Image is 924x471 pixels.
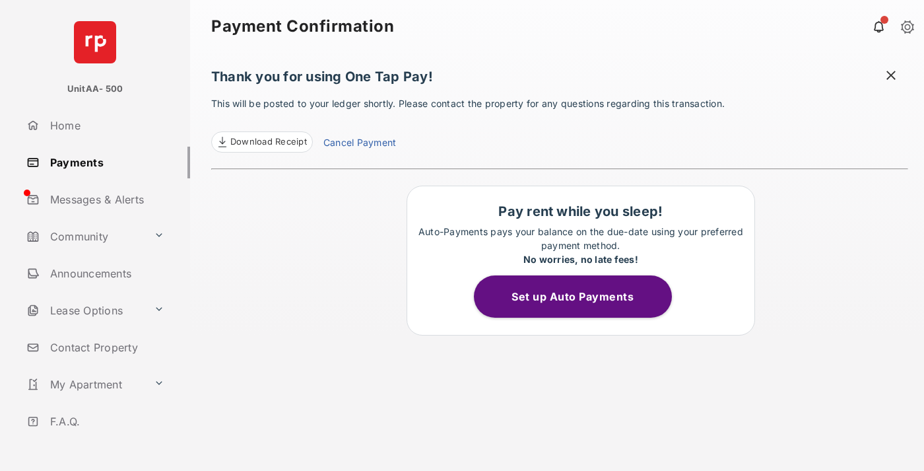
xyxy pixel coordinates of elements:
a: My Apartment [21,369,148,400]
h1: Pay rent while you sleep! [414,203,748,219]
h1: Thank you for using One Tap Pay! [211,69,908,91]
a: Download Receipt [211,131,313,153]
a: F.A.Q. [21,406,190,437]
a: Home [21,110,190,141]
button: Set up Auto Payments [474,275,672,318]
p: UnitAA- 500 [67,83,123,96]
a: Payments [21,147,190,178]
p: This will be posted to your ledger shortly. Please contact the property for any questions regardi... [211,96,908,153]
div: No worries, no late fees! [414,252,748,266]
strong: Payment Confirmation [211,18,394,34]
p: Auto-Payments pays your balance on the due-date using your preferred payment method. [414,225,748,266]
a: Contact Property [21,332,190,363]
img: svg+xml;base64,PHN2ZyB4bWxucz0iaHR0cDovL3d3dy53My5vcmcvMjAwMC9zdmciIHdpZHRoPSI2NCIgaGVpZ2h0PSI2NC... [74,21,116,63]
span: Download Receipt [230,135,307,149]
a: Announcements [21,258,190,289]
a: Set up Auto Payments [474,290,688,303]
a: Community [21,221,148,252]
a: Cancel Payment [323,135,396,153]
a: Lease Options [21,295,148,326]
a: Messages & Alerts [21,184,190,215]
